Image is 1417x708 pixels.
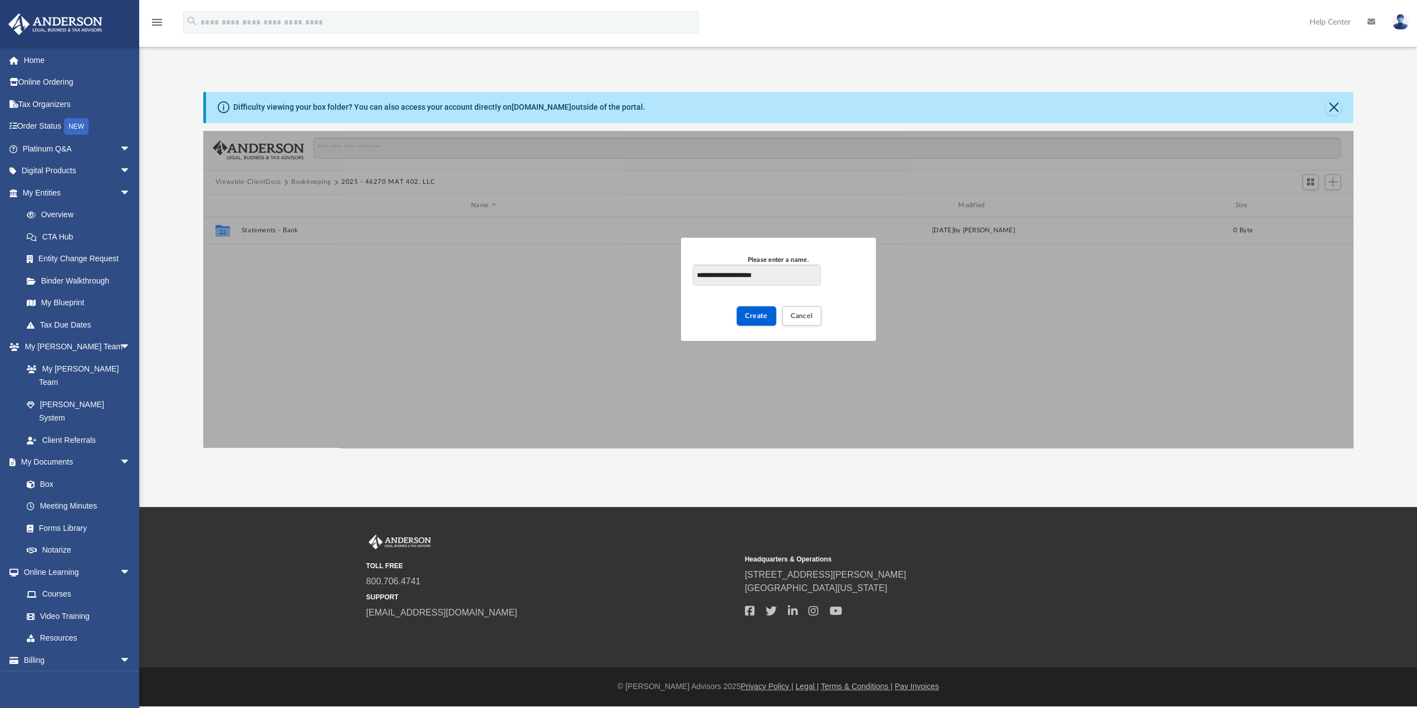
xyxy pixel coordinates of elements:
a: Digital Productsarrow_drop_down [8,160,148,182]
a: 800.706.4741 [366,577,421,586]
a: menu [150,21,164,29]
input: Please enter a name. [693,265,820,286]
div: © [PERSON_NAME] Advisors 2025 [139,681,1417,692]
a: Notarize [16,539,142,561]
span: arrow_drop_down [120,138,142,160]
div: NEW [64,118,89,135]
a: Box [16,473,136,495]
a: Resources [16,627,142,650]
a: Tax Due Dates [16,314,148,336]
a: Legal | [796,682,819,691]
a: Client Referrals [16,429,142,451]
button: Create [737,306,776,326]
span: arrow_drop_down [120,451,142,474]
div: Difficulty viewing your box folder? You can also access your account directly on outside of the p... [233,101,645,113]
button: Cancel [782,306,821,326]
span: arrow_drop_down [120,336,142,359]
a: Tax Organizers [8,93,148,115]
a: Home [8,49,148,71]
span: Cancel [791,313,813,319]
a: My Documentsarrow_drop_down [8,451,142,473]
a: [STREET_ADDRESS][PERSON_NAME] [745,570,906,579]
a: CTA Hub [16,226,148,248]
a: Platinum Q&Aarrow_drop_down [8,138,148,160]
a: Meeting Minutes [16,495,142,517]
div: Please enter a name. [693,255,863,265]
small: Headquarters & Operations [745,554,1116,564]
a: [EMAIL_ADDRESS][DOMAIN_NAME] [366,608,517,617]
a: My [PERSON_NAME] Teamarrow_drop_down [8,336,142,358]
i: menu [150,16,164,29]
a: Video Training [16,605,136,627]
a: Terms & Conditions | [821,682,893,691]
a: Online Learningarrow_drop_down [8,561,142,583]
a: My Blueprint [16,292,142,314]
a: Online Ordering [8,71,148,94]
small: TOLL FREE [366,561,737,571]
a: Binder Walkthrough [16,270,148,292]
a: My [PERSON_NAME] Team [16,358,136,393]
span: arrow_drop_down [120,160,142,183]
a: Privacy Policy | [741,682,793,691]
span: Create [745,313,768,319]
a: Billingarrow_drop_down [8,649,148,671]
a: Forms Library [16,517,136,539]
a: [GEOGRAPHIC_DATA][US_STATE] [745,583,888,593]
a: [DOMAIN_NAME] [512,102,571,111]
a: Order StatusNEW [8,115,148,138]
img: Anderson Advisors Platinum Portal [5,13,106,35]
span: arrow_drop_down [120,182,142,204]
a: Pay Invoices [895,682,939,691]
span: arrow_drop_down [120,649,142,672]
a: [PERSON_NAME] System [16,393,142,429]
img: User Pic [1392,14,1409,30]
button: Close [1326,100,1341,115]
a: Entity Change Request [16,248,148,270]
a: Courses [16,583,142,606]
a: My Entitiesarrow_drop_down [8,182,148,204]
img: Anderson Advisors Platinum Portal [366,535,433,549]
i: search [186,15,198,27]
span: arrow_drop_down [120,561,142,584]
div: New Folder [681,238,876,340]
a: Overview [16,204,148,226]
small: SUPPORT [366,592,737,602]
